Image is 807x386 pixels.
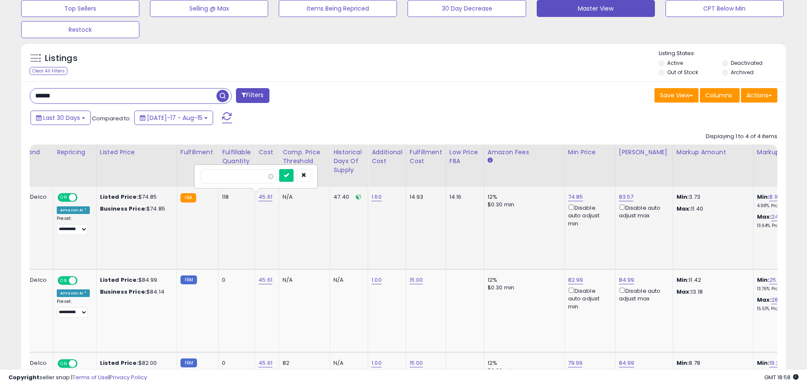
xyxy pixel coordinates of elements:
[134,111,213,125] button: [DATE]-17 - Aug-15
[8,374,147,382] div: seller snap | |
[283,359,323,367] div: 82
[333,193,361,201] div: 47.40
[677,193,747,201] p: 3.73
[705,91,732,100] span: Columns
[731,69,754,76] label: Archived
[488,157,493,164] small: Amazon Fees.
[30,67,67,75] div: Clear All Filters
[58,360,69,367] span: ON
[619,193,634,201] a: 83.57
[100,276,170,284] div: $84.99
[757,296,772,304] b: Max:
[57,148,93,157] div: Repricing
[147,114,202,122] span: [DATE]-17 - Aug-15
[568,276,583,284] a: 82.99
[22,148,50,157] div: Brand
[333,276,361,284] div: N/A
[771,296,787,304] a: 28.90
[110,373,147,381] a: Privacy Policy
[21,21,139,38] button: Restock
[700,88,740,103] button: Columns
[57,216,90,235] div: Preset:
[619,359,635,367] a: 84.99
[677,193,689,201] strong: Min:
[372,148,402,166] div: Additional Cost
[410,193,439,201] div: 14.93
[100,288,147,296] b: Business Price:
[488,148,561,157] div: Amazon Fees
[100,205,147,213] b: Business Price:
[58,194,69,201] span: ON
[706,133,777,141] div: Displaying 1 to 4 of 4 items
[410,148,442,166] div: Fulfillment Cost
[568,193,583,201] a: 74.85
[677,288,691,296] strong: Max:
[57,299,90,318] div: Preset:
[45,53,78,64] h5: Listings
[333,359,361,367] div: N/A
[619,203,666,219] div: Disable auto adjust max
[410,359,423,367] a: 15.00
[619,276,635,284] a: 84.99
[568,286,609,311] div: Disable auto adjust min
[100,288,170,296] div: $84.14
[22,359,47,367] div: ACDelco
[677,205,691,213] strong: Max:
[677,288,747,296] p: 13.18
[58,277,69,284] span: ON
[757,213,772,221] b: Max:
[283,276,323,284] div: N/A
[757,276,770,284] b: Min:
[180,148,215,157] div: Fulfillment
[22,193,47,201] div: ACDelco
[92,114,131,122] span: Compared to:
[488,276,558,284] div: 12%
[568,203,609,228] div: Disable auto adjust min
[677,276,689,284] strong: Min:
[667,59,683,67] label: Active
[771,213,787,221] a: 24.99
[372,359,382,367] a: 1.00
[283,193,323,201] div: N/A
[769,276,785,284] a: 25.04
[333,148,364,175] div: Historical Days Of Supply
[222,359,248,367] div: 0
[677,359,689,367] strong: Min:
[258,148,275,157] div: Cost
[757,193,770,201] b: Min:
[667,69,698,76] label: Out of Stock
[258,359,272,367] a: 45.61
[283,148,326,166] div: Comp. Price Threshold
[654,88,699,103] button: Save View
[222,193,248,201] div: 118
[100,193,139,201] b: Listed Price:
[180,193,196,203] small: FBA
[372,276,382,284] a: 1.00
[258,276,272,284] a: 45.61
[100,359,139,367] b: Listed Price:
[488,201,558,208] div: $0.30 min
[488,284,558,292] div: $0.30 min
[57,289,90,297] div: Amazon AI *
[222,148,251,166] div: Fulfillable Quantity
[72,373,108,381] a: Terms of Use
[488,193,558,201] div: 12%
[100,193,170,201] div: $74.85
[100,148,173,157] div: Listed Price
[677,148,750,157] div: Markup Amount
[100,276,139,284] b: Listed Price:
[488,359,558,367] div: 12%
[258,193,272,201] a: 45.61
[236,88,269,103] button: Filters
[43,114,80,122] span: Last 30 Days
[568,359,583,367] a: 79.99
[8,373,39,381] strong: Copyright
[769,359,783,367] a: 19.25
[76,277,90,284] span: OFF
[619,148,669,157] div: [PERSON_NAME]
[57,206,90,214] div: Amazon AI *
[222,276,248,284] div: 0
[731,59,763,67] label: Deactivated
[100,359,170,367] div: $82.00
[619,286,666,303] div: Disable auto adjust max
